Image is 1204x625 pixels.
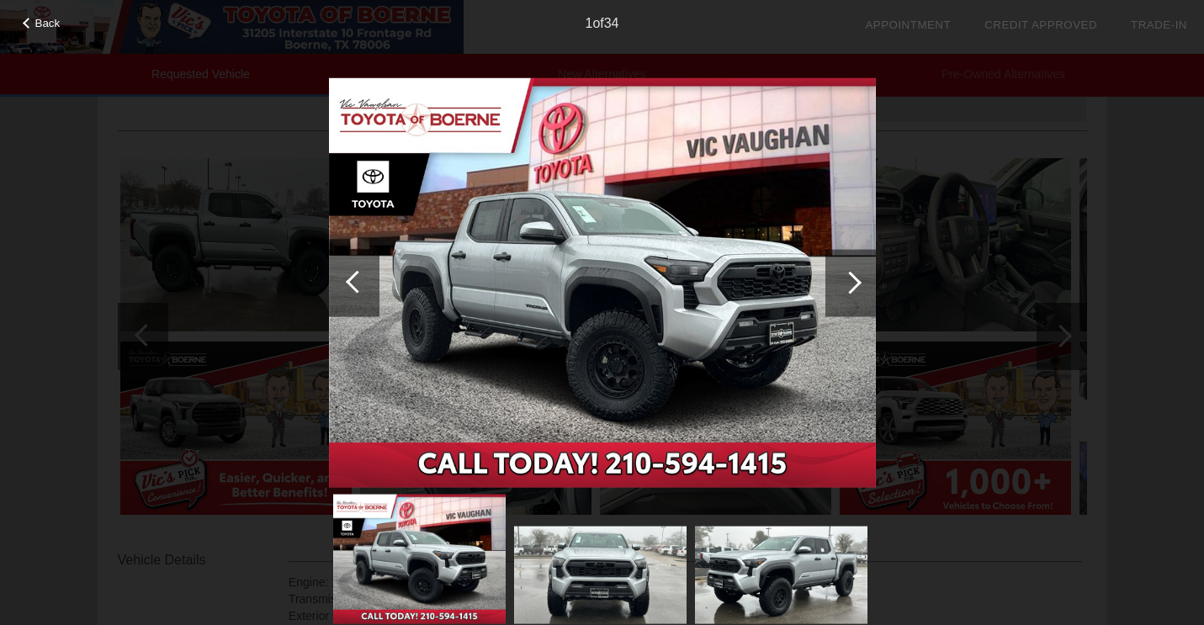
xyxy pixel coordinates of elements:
a: Appointment [865,19,951,31]
span: Back [35,17,61,29]
a: Trade-In [1131,19,1187,31]
img: image.aspx [329,77,876,488]
img: image.aspx [333,495,506,624]
span: 1 [585,16,592,30]
span: 34 [604,16,619,30]
img: image.aspx [695,527,867,623]
img: image.aspx [514,527,687,623]
a: Credit Approved [984,19,1097,31]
